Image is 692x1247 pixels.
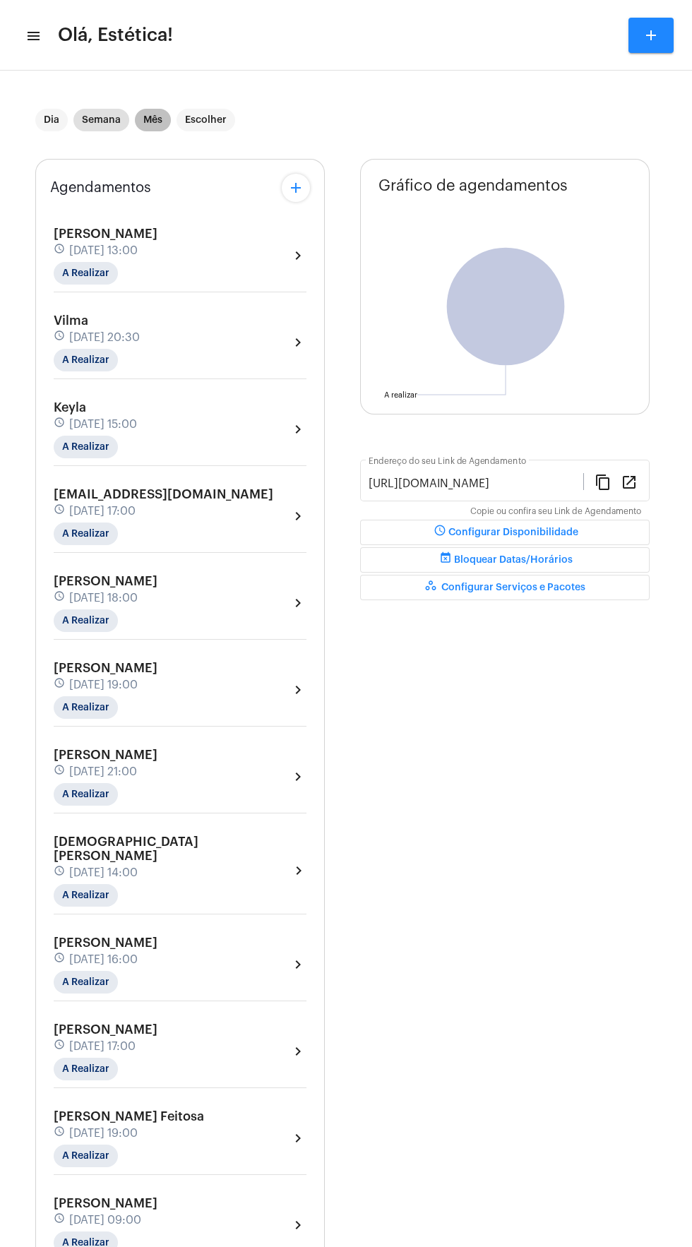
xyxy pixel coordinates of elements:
mat-chip: A Realizar [54,696,118,719]
mat-icon: schedule [54,503,66,519]
span: [PERSON_NAME] [54,1197,157,1210]
mat-icon: schedule [54,417,66,432]
button: Configurar Disponibilidade [360,520,650,545]
mat-icon: chevron_right [290,1217,306,1234]
span: [PERSON_NAME] Feitosa [54,1110,204,1123]
mat-chip: A Realizar [54,349,118,371]
span: [DATE] 21:00 [69,765,137,778]
mat-icon: chevron_right [290,595,306,611]
span: Configurar Serviços e Pacotes [424,583,585,592]
span: [DATE] 19:00 [69,679,138,691]
mat-chip: A Realizar [54,971,118,994]
mat-chip: Semana [73,109,129,131]
mat-icon: add [643,27,660,44]
span: [DATE] 09:00 [69,1214,141,1227]
mat-chip: A Realizar [54,884,118,907]
mat-icon: chevron_right [290,334,306,351]
mat-icon: workspaces_outlined [424,579,441,596]
mat-icon: chevron_right [290,1130,306,1147]
span: [DATE] 17:00 [69,1040,136,1053]
mat-icon: schedule [431,524,448,541]
mat-icon: chevron_right [290,421,306,438]
span: [DATE] 14:00 [69,866,138,879]
mat-icon: chevron_right [290,956,306,973]
span: [PERSON_NAME] [54,1023,157,1036]
span: [DEMOGRAPHIC_DATA] [PERSON_NAME] [54,835,198,862]
mat-icon: content_copy [595,473,612,490]
mat-icon: schedule [54,1212,66,1228]
mat-hint: Copie ou confira seu Link de Agendamento [470,507,641,517]
mat-icon: sidenav icon [25,28,40,44]
mat-icon: chevron_right [290,681,306,698]
span: [EMAIL_ADDRESS][DOMAIN_NAME] [54,488,273,501]
span: [PERSON_NAME] [54,748,157,761]
mat-icon: event_busy [437,551,454,568]
span: [DATE] 18:00 [69,592,138,604]
span: Vilma [54,314,88,327]
mat-icon: chevron_right [290,247,306,264]
span: Keyla [54,401,86,414]
span: Gráfico de agendamentos [378,177,568,194]
mat-chip: Dia [35,109,68,131]
span: [DATE] 15:00 [69,418,137,431]
mat-icon: schedule [54,243,66,258]
mat-icon: schedule [54,764,66,780]
mat-chip: A Realizar [54,783,118,806]
mat-icon: schedule [54,865,66,881]
mat-icon: schedule [54,330,66,345]
mat-chip: A Realizar [54,262,118,285]
mat-icon: schedule [54,590,66,606]
span: [PERSON_NAME] [54,575,157,587]
mat-icon: schedule [54,952,66,967]
span: [DATE] 20:30 [69,331,140,344]
span: [PERSON_NAME] [54,662,157,674]
span: Agendamentos [50,180,151,196]
span: Olá, Estética! [58,24,173,47]
span: [DATE] 17:00 [69,505,136,518]
span: Configurar Disponibilidade [431,527,578,537]
span: [DATE] 19:00 [69,1127,138,1140]
mat-icon: add [287,179,304,196]
span: Bloquear Datas/Horários [437,555,573,565]
mat-icon: schedule [54,677,66,693]
mat-chip: A Realizar [54,1058,118,1080]
mat-chip: A Realizar [54,523,118,545]
mat-icon: chevron_right [290,508,306,525]
mat-icon: open_in_new [621,473,638,490]
mat-chip: Mês [135,109,171,131]
mat-icon: chevron_right [290,1043,306,1060]
input: Link [369,477,583,490]
mat-icon: chevron_right [290,862,306,879]
span: [DATE] 16:00 [69,953,138,966]
span: [PERSON_NAME] [54,227,157,240]
mat-chip: Escolher [177,109,235,131]
span: [PERSON_NAME] [54,936,157,949]
mat-icon: schedule [54,1039,66,1054]
mat-chip: A Realizar [54,1145,118,1167]
mat-icon: schedule [54,1126,66,1141]
button: Bloquear Datas/Horários [360,547,650,573]
mat-chip: A Realizar [54,609,118,632]
button: Configurar Serviços e Pacotes [360,575,650,600]
mat-icon: chevron_right [290,768,306,785]
text: A realizar [384,391,417,399]
span: [DATE] 13:00 [69,244,138,257]
mat-chip: A Realizar [54,436,118,458]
